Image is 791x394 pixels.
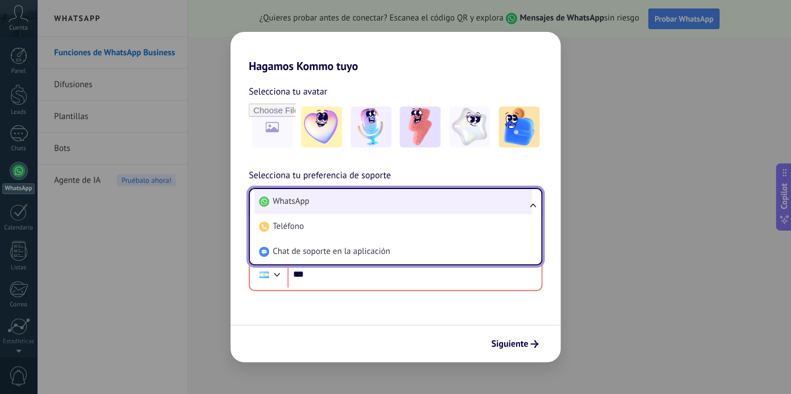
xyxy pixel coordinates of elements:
[273,221,304,232] span: Teléfono
[301,106,342,147] img: -1.jpeg
[499,106,539,147] img: -5.jpeg
[491,340,528,348] span: Siguiente
[249,169,391,183] span: Selecciona tu preferencia de soporte
[351,106,392,147] img: -2.jpeg
[273,246,390,257] span: Chat de soporte en la aplicación
[449,106,490,147] img: -4.jpeg
[253,262,275,286] div: Argentina: + 54
[486,334,543,354] button: Siguiente
[399,106,440,147] img: -3.jpeg
[273,196,309,207] span: WhatsApp
[230,32,561,73] h2: Hagamos Kommo tuyo
[249,84,327,99] span: Selecciona tu avatar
